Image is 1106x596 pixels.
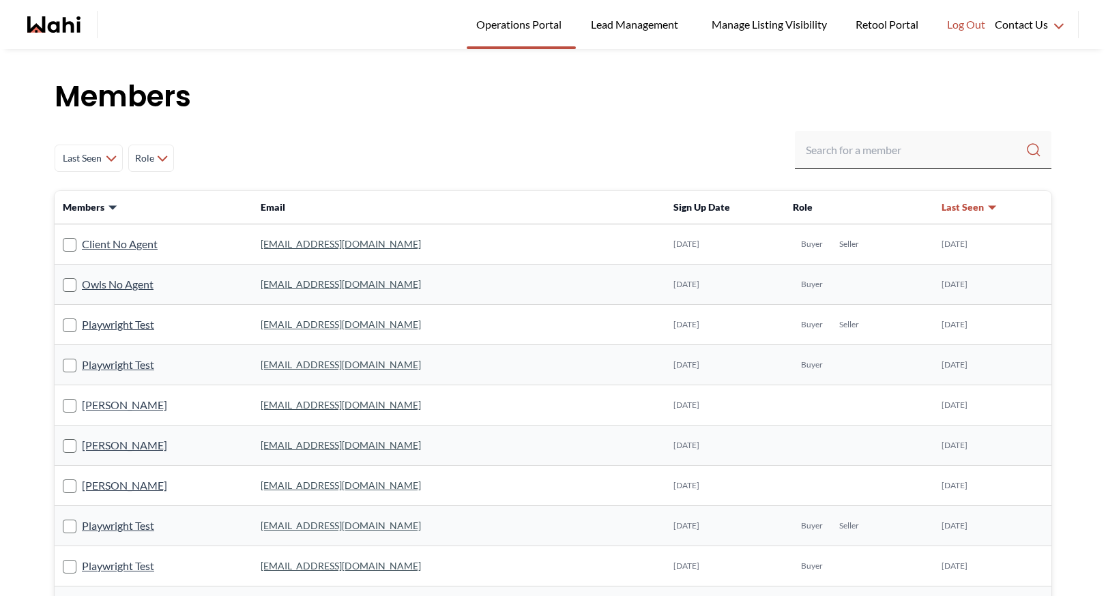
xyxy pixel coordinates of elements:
[55,76,1051,117] h1: Members
[82,396,167,414] a: [PERSON_NAME]
[82,235,158,253] a: Client No Agent
[82,356,154,374] a: Playwright Test
[933,466,1051,506] td: [DATE]
[261,520,421,531] a: [EMAIL_ADDRESS][DOMAIN_NAME]
[933,385,1051,426] td: [DATE]
[82,557,154,575] a: Playwright Test
[806,138,1025,162] input: Search input
[942,200,998,214] button: Last Seen
[839,520,859,531] span: Seller
[673,201,730,213] span: Sign Up Date
[708,16,831,33] span: Manage Listing Visibility
[591,16,683,33] span: Lead Management
[801,520,823,531] span: Buyer
[665,506,785,546] td: [DATE]
[801,279,823,290] span: Buyer
[476,16,566,33] span: Operations Portal
[261,560,421,571] a: [EMAIL_ADDRESS][DOMAIN_NAME]
[82,316,154,333] a: Playwright Test
[61,146,103,170] span: Last Seen
[665,466,785,506] td: [DATE]
[82,436,167,454] a: [PERSON_NAME]
[933,546,1051,586] td: [DATE]
[134,146,154,170] span: Role
[839,239,859,250] span: Seller
[801,359,823,370] span: Buyer
[665,546,785,586] td: [DATE]
[665,224,785,265] td: [DATE]
[63,200,104,214] span: Members
[933,506,1051,546] td: [DATE]
[261,439,421,451] a: [EMAIL_ADDRESS][DOMAIN_NAME]
[665,265,785,305] td: [DATE]
[82,275,154,293] a: Owls No Agent
[261,238,421,250] a: [EMAIL_ADDRESS][DOMAIN_NAME]
[801,319,823,330] span: Buyer
[82,517,154,535] a: Playwright Test
[261,318,421,330] a: [EMAIL_ADDRESS][DOMAIN_NAME]
[933,305,1051,345] td: [DATE]
[933,224,1051,265] td: [DATE]
[942,200,984,214] span: Last Seen
[82,477,167,494] a: [PERSON_NAME]
[933,426,1051,466] td: [DATE]
[801,239,823,250] span: Buyer
[63,200,118,214] button: Members
[933,265,1051,305] td: [DATE]
[793,201,813,213] span: Role
[933,345,1051,385] td: [DATE]
[839,319,859,330] span: Seller
[261,278,421,290] a: [EMAIL_ADDRESS][DOMAIN_NAME]
[665,426,785,466] td: [DATE]
[261,479,421,491] a: [EMAIL_ADDRESS][DOMAIN_NAME]
[27,16,81,33] a: Wahi homepage
[665,305,785,345] td: [DATE]
[665,385,785,426] td: [DATE]
[801,561,823,571] span: Buyer
[261,359,421,370] a: [EMAIL_ADDRESS][DOMAIN_NAME]
[665,345,785,385] td: [DATE]
[947,16,985,33] span: Log Out
[261,201,285,213] span: Email
[856,16,922,33] span: Retool Portal
[261,399,421,411] a: [EMAIL_ADDRESS][DOMAIN_NAME]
